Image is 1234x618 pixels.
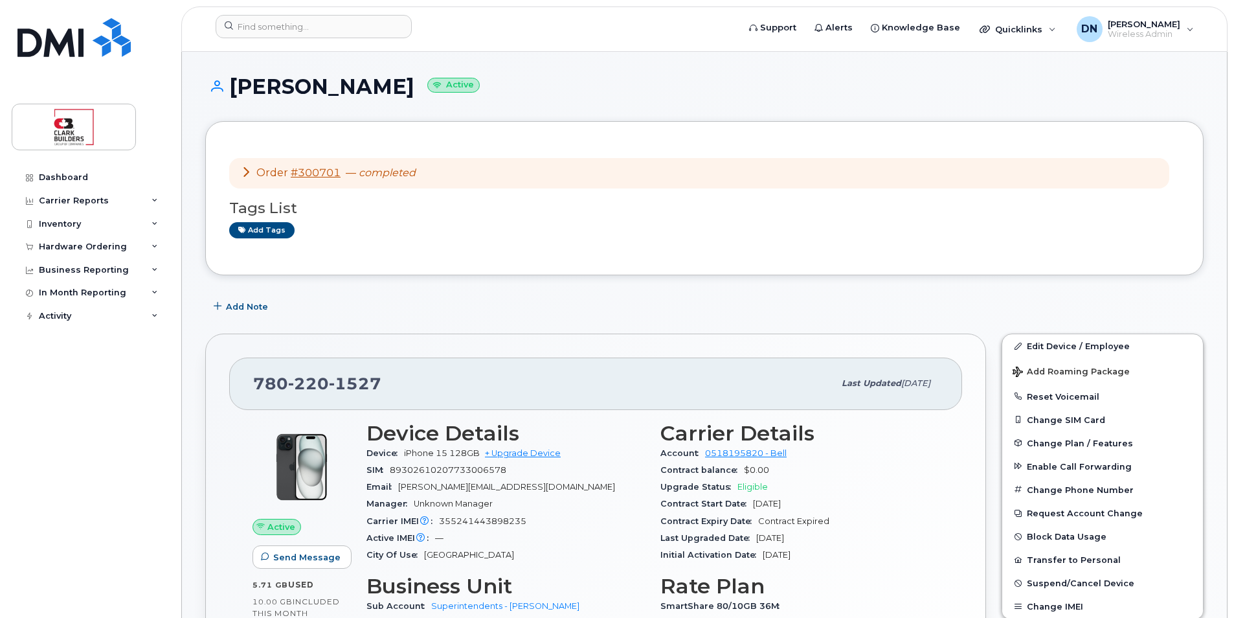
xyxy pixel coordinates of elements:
span: Add Note [226,301,268,313]
span: Contract balance [660,465,744,475]
span: Eligible [737,482,768,492]
span: City Of Use [366,550,424,560]
span: Carrier IMEI [366,516,439,526]
a: + Upgrade Device [485,448,561,458]
span: Enable Call Forwarding [1027,461,1132,471]
button: Add Note [205,295,279,318]
span: [DATE] [763,550,791,560]
span: used [288,580,314,589]
h3: Device Details [366,422,645,445]
span: Add Roaming Package [1013,367,1130,379]
h1: [PERSON_NAME] [205,75,1204,98]
span: Contract Expired [758,516,829,526]
span: Upgrade Status [660,482,737,492]
span: SIM [366,465,390,475]
img: iPhone_15_Black.png [263,428,341,506]
em: completed [359,166,416,179]
span: [DATE] [756,533,784,543]
a: Superintendents - [PERSON_NAME] [431,601,579,611]
span: Order [256,166,288,179]
button: Transfer to Personal [1002,548,1203,571]
span: 220 [288,374,329,393]
button: Block Data Usage [1002,525,1203,548]
button: Suspend/Cancel Device [1002,571,1203,595]
span: Send Message [273,551,341,564]
button: Request Account Change [1002,501,1203,525]
small: Active [427,78,480,93]
span: Email [366,482,398,492]
span: Change Plan / Features [1027,438,1133,448]
button: Change Plan / Features [1002,431,1203,455]
span: Last updated [842,378,901,388]
h3: Tags List [229,200,1180,216]
button: Add Roaming Package [1002,358,1203,384]
span: Initial Activation Date [660,550,763,560]
span: — [435,533,443,543]
span: [DATE] [753,499,781,509]
span: [DATE] [901,378,930,388]
iframe: Messenger Launcher [1178,562,1224,608]
button: Send Message [252,545,352,569]
span: Unknown Manager [414,499,493,509]
a: 0518195820 - Bell [705,448,787,458]
span: Active IMEI [366,533,435,543]
span: included this month [252,597,340,618]
button: Reset Voicemail [1002,385,1203,408]
span: SmartShare 80/10GB 36M [660,601,786,611]
span: Account [660,448,705,458]
h3: Rate Plan [660,575,939,598]
button: Change SIM Card [1002,408,1203,431]
span: Active [267,521,295,533]
button: Change IMEI [1002,595,1203,618]
span: Last Upgraded Date [660,533,756,543]
span: 5.71 GB [252,580,288,589]
a: #300701 [291,166,341,179]
span: 10.00 GB [252,597,293,606]
span: Contract Start Date [660,499,753,509]
span: Contract Expiry Date [660,516,758,526]
a: Add tags [229,222,295,238]
h3: Carrier Details [660,422,939,445]
span: 780 [253,374,381,393]
span: 355241443898235 [439,516,526,526]
span: 89302610207733006578 [390,465,506,475]
h3: Business Unit [366,575,645,598]
a: Edit Device / Employee [1002,334,1203,358]
button: Change Phone Number [1002,478,1203,501]
span: Sub Account [366,601,431,611]
span: [PERSON_NAME][EMAIL_ADDRESS][DOMAIN_NAME] [398,482,615,492]
span: $0.00 [744,465,769,475]
span: — [346,166,416,179]
span: Device [366,448,404,458]
button: Enable Call Forwarding [1002,455,1203,478]
span: 1527 [329,374,381,393]
span: Suspend/Cancel Device [1027,578,1134,588]
span: Manager [366,499,414,509]
span: iPhone 15 128GB [404,448,480,458]
span: [GEOGRAPHIC_DATA] [424,550,514,560]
